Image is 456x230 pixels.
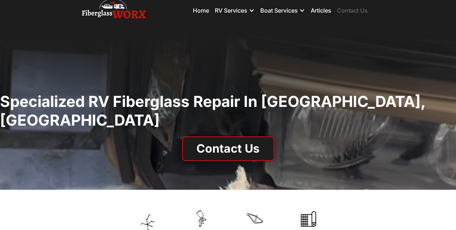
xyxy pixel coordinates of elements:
[193,7,209,14] a: Home
[311,7,331,14] a: Articles
[260,7,298,14] div: Boat Services
[182,136,274,161] a: Contact Us
[337,7,368,14] a: Contact Us
[215,7,247,14] div: RV Services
